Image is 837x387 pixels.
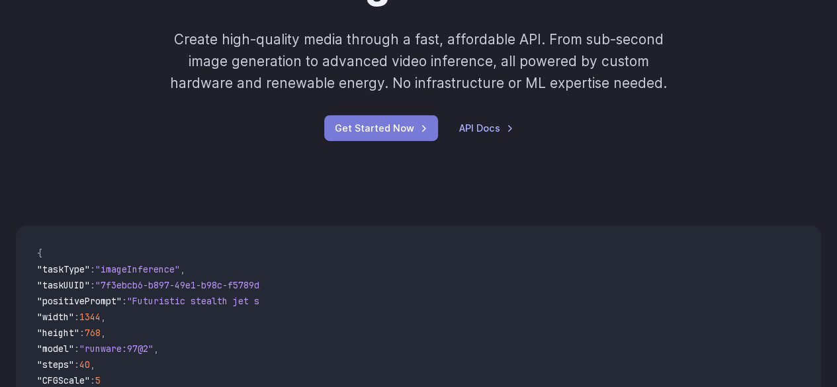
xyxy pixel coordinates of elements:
span: : [74,359,79,370]
p: Create high-quality media through a fast, affordable API. From sub-second image generation to adv... [161,28,676,95]
span: "taskUUID" [37,279,90,291]
span: { [37,247,42,259]
span: : [90,263,95,275]
span: : [90,279,95,291]
span: "width" [37,311,74,323]
span: : [90,374,95,386]
span: "imageInference" [95,263,180,275]
span: "Futuristic stealth jet streaking through a neon-lit cityscape with glowing purple exhaust" [127,295,609,307]
span: 1344 [79,311,101,323]
a: Get Started Now [324,115,438,141]
span: : [74,343,79,355]
span: 768 [85,327,101,339]
span: "taskType" [37,263,90,275]
span: "steps" [37,359,74,370]
span: "height" [37,327,79,339]
span: , [90,359,95,370]
span: , [154,343,159,355]
span: 5 [95,374,101,386]
span: , [101,327,106,339]
a: API Docs [459,120,513,136]
span: "CFGScale" [37,374,90,386]
span: : [122,295,127,307]
span: : [74,311,79,323]
span: "runware:97@2" [79,343,154,355]
span: : [79,327,85,339]
span: , [180,263,185,275]
span: "7f3ebcb6-b897-49e1-b98c-f5789d2d40d7" [95,279,296,291]
span: "model" [37,343,74,355]
span: , [101,311,106,323]
span: "positivePrompt" [37,295,122,307]
span: 40 [79,359,90,370]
